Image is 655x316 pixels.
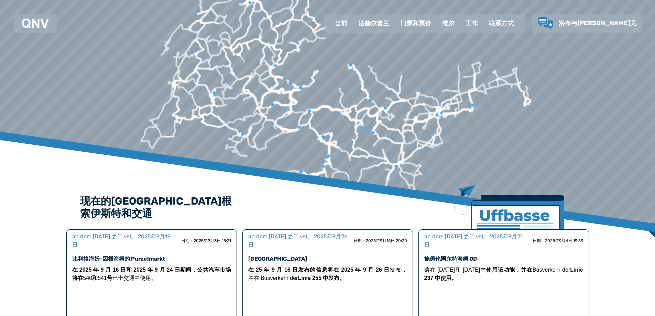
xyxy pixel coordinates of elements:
[538,17,636,30] a: 洛布与克里蒂克
[83,275,92,281] font: 540
[254,275,298,281] font: 在 Busverkehr der
[358,20,389,27] font: 法赫尔普兰
[80,207,152,220] font: 索伊斯特和交通
[92,275,98,281] font: 和
[248,267,407,281] font: 发布，并
[460,14,483,32] a: 工作
[533,238,583,243] font: 日期：2025年9月4日 19:53
[437,14,460,32] a: 维尔
[533,267,570,273] font: Busverkehr der
[248,267,390,273] font: 在 25 年 9 月 16 日发布的信息将在 2025 年 9 月 26 日
[424,233,523,248] font: ab dem [DATE] 之二 vsl。 2025年9月21日
[80,195,232,207] font: 现在的[GEOGRAPHIC_DATA]根
[112,275,156,281] font: 巴士交通中使用。
[489,20,514,27] font: 联系方式
[248,233,348,248] font: ab dem [DATE] 之二 vsl。 2025年9月26日
[72,267,231,281] font: 在 2025 年 9 月 16 日和 2025 年 9 月 24 日期间，公共汽车市场将在
[483,14,519,32] a: 联系方式
[22,17,49,30] a: QNV 标志
[329,14,353,32] a: 当前
[442,20,455,27] font: 维尔
[335,20,347,27] font: 当前
[107,275,112,281] font: 号
[22,19,49,28] img: QNV 标志
[298,275,345,281] font: Linie 255 中发布。
[353,14,395,32] a: 法赫尔普兰
[559,19,636,27] font: 洛布与[PERSON_NAME]克
[400,20,431,27] font: 门票和票价
[480,267,533,273] font: 中使用该功能，并在
[72,233,171,248] font: ab dem [DATE] 之二 vsl。 2025年9月19日
[424,255,477,262] a: 施佩伦阿尔特海姆 OD
[424,267,583,281] font: Linie 237 中使用。
[395,14,437,32] a: 门票和票价
[98,275,107,281] font: 541
[353,238,407,243] font: 日期：2025年9月16日 20:20
[454,185,564,271] img: Zeitung mit Titel Uffbase
[424,267,480,273] font: 请在 [DATE]和 [DATE]
[72,255,165,262] a: 比利格海姆-因根海姆的 Purzelmarkt
[248,255,307,262] a: [GEOGRAPHIC_DATA]
[466,20,478,27] font: 工作
[181,238,231,243] font: 日期：2025年9月3日 15:31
